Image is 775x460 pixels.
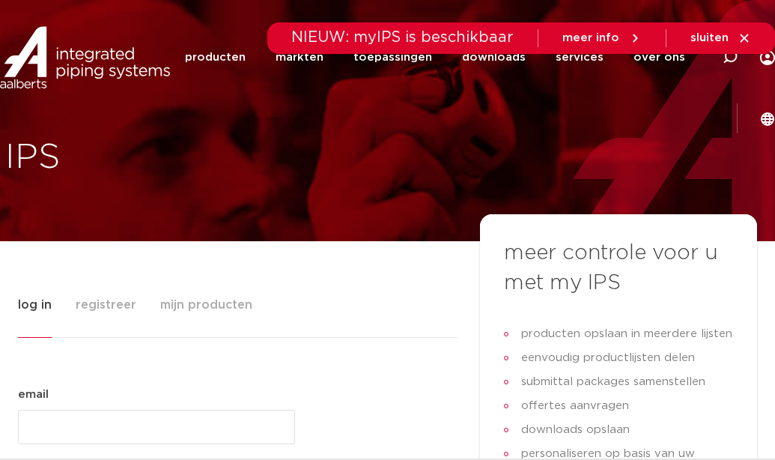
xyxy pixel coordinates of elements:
[18,386,49,404] label: email
[185,27,246,88] a: producten
[690,31,751,45] a: sluiten
[353,27,432,88] a: toepassingen
[18,290,52,320] span: log in
[556,27,604,88] a: services
[291,30,514,45] span: NIEUW: myIPS is beschikbaar
[462,27,526,88] a: downloads
[276,27,323,88] a: markten
[562,32,619,43] span: meer info
[517,322,732,346] span: producten opslaan in meerdere lijsten
[517,418,630,442] span: downloads opslaan
[185,27,685,88] nav: Menu
[690,32,729,43] span: sluiten
[504,238,733,298] h3: meer controle voor u met my IPS
[517,346,695,370] span: eenvoudig productlijsten delen
[517,370,705,394] span: submittal packages samenstellen
[517,394,629,418] span: offertes aanvragen
[76,290,136,320] span: registreer
[760,27,775,88] div: my IPS
[160,290,252,320] span: mijn producten
[562,31,642,45] a: meer info
[633,27,685,88] a: over ons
